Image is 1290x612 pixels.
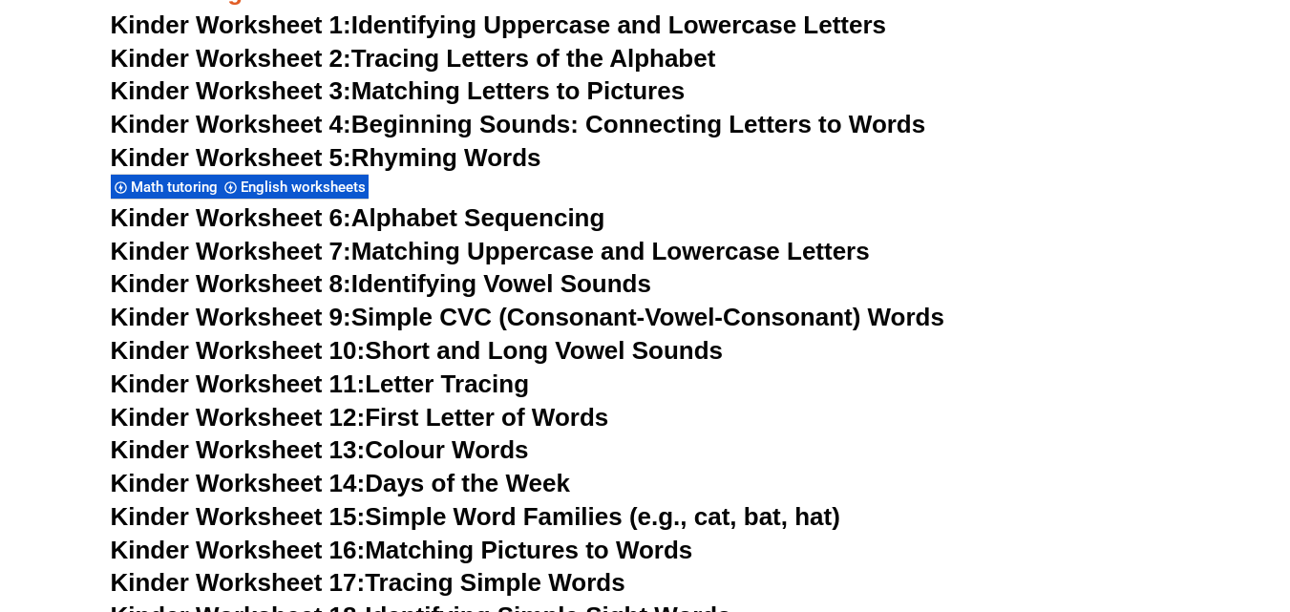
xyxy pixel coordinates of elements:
[111,203,351,232] span: Kinder Worksheet 6:
[111,237,870,265] a: Kinder Worksheet 7:Matching Uppercase and Lowercase Letters
[111,536,366,564] span: Kinder Worksheet 16:
[111,369,530,398] a: Kinder Worksheet 11:Letter Tracing
[111,269,651,298] a: Kinder Worksheet 8:Identifying Vowel Sounds
[111,303,351,331] span: Kinder Worksheet 9:
[111,11,351,39] span: Kinder Worksheet 1:
[111,403,366,432] span: Kinder Worksheet 12:
[111,110,351,138] span: Kinder Worksheet 4:
[111,469,366,497] span: Kinder Worksheet 14:
[972,396,1290,612] iframe: Chat Widget
[111,44,351,73] span: Kinder Worksheet 2:
[111,143,541,172] a: Kinder Worksheet 5:Rhyming Words
[111,469,570,497] a: Kinder Worksheet 14:Days of the Week
[111,174,221,200] div: Math tutoring
[111,435,529,464] a: Kinder Worksheet 13:Colour Words
[111,44,716,73] a: Kinder Worksheet 2:Tracing Letters of the Alphabet
[111,536,693,564] a: Kinder Worksheet 16:Matching Pictures to Words
[131,179,223,196] span: Math tutoring
[111,303,944,331] a: Kinder Worksheet 9:Simple CVC (Consonant-Vowel-Consonant) Words
[111,502,840,531] a: Kinder Worksheet 15:Simple Word Families (e.g., cat, bat, hat)
[111,502,366,531] span: Kinder Worksheet 15:
[111,435,366,464] span: Kinder Worksheet 13:
[111,369,366,398] span: Kinder Worksheet 11:
[111,143,351,172] span: Kinder Worksheet 5:
[111,269,351,298] span: Kinder Worksheet 8:
[111,336,724,365] a: Kinder Worksheet 10:Short and Long Vowel Sounds
[111,568,625,597] a: Kinder Worksheet 17:Tracing Simple Words
[111,110,926,138] a: Kinder Worksheet 4:Beginning Sounds: Connecting Letters to Words
[111,11,887,39] a: Kinder Worksheet 1:Identifying Uppercase and Lowercase Letters
[221,174,369,200] div: English worksheets
[111,403,609,432] a: Kinder Worksheet 12:First Letter of Words
[111,336,366,365] span: Kinder Worksheet 10:
[111,76,351,105] span: Kinder Worksheet 3:
[111,237,351,265] span: Kinder Worksheet 7:
[111,568,366,597] span: Kinder Worksheet 17:
[111,76,686,105] a: Kinder Worksheet 3:Matching Letters to Pictures
[111,203,605,232] a: Kinder Worksheet 6:Alphabet Sequencing
[241,179,371,196] span: English worksheets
